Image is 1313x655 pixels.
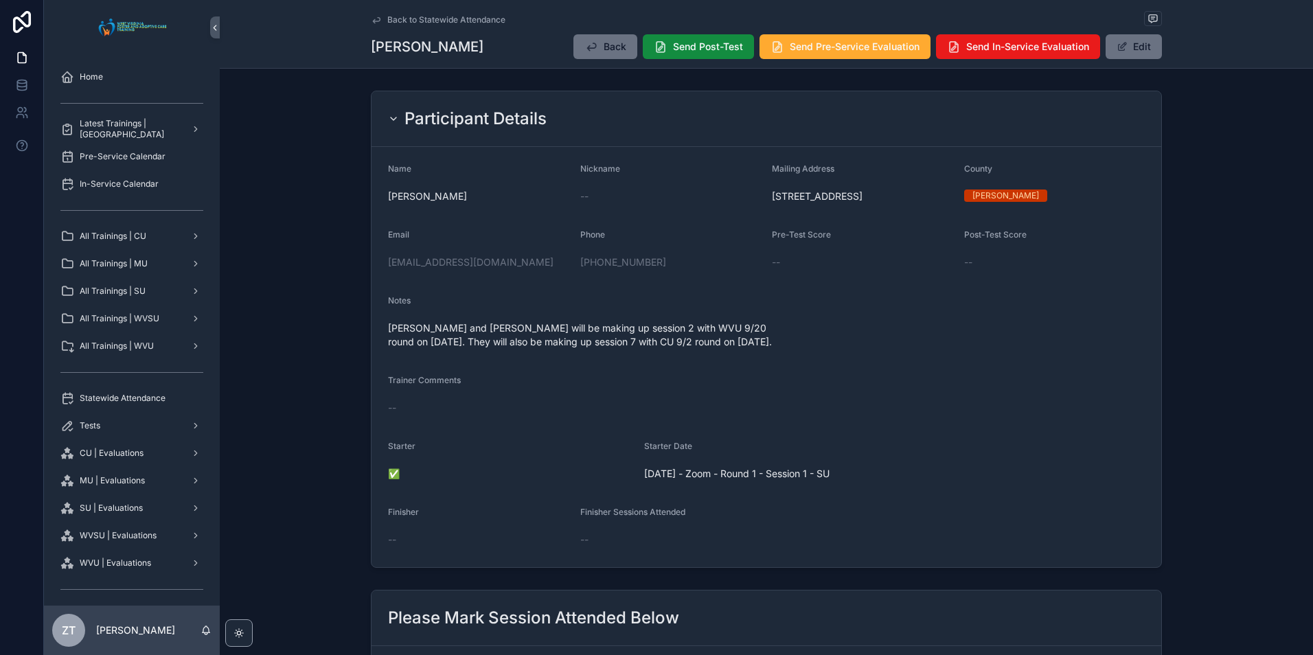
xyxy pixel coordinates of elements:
[580,163,620,174] span: Nickname
[52,65,212,89] a: Home
[80,475,145,486] span: MU | Evaluations
[580,229,605,240] span: Phone
[964,229,1027,240] span: Post-Test Score
[96,623,175,637] p: [PERSON_NAME]
[966,40,1089,54] span: Send In-Service Evaluation
[80,313,159,324] span: All Trainings | WVSU
[52,144,212,169] a: Pre-Service Calendar
[52,413,212,438] a: Tests
[772,255,780,269] span: --
[80,503,143,514] span: SU | Evaluations
[80,530,157,541] span: WVSU | Evaluations
[80,258,148,269] span: All Trainings | MU
[604,40,626,54] span: Back
[580,255,666,269] a: [PHONE_NUMBER]
[580,507,685,517] span: Finisher Sessions Attended
[388,375,461,385] span: Trainer Comments
[95,16,170,38] img: App logo
[387,14,505,25] span: Back to Statewide Attendance
[80,558,151,568] span: WVU | Evaluations
[972,189,1039,202] div: [PERSON_NAME]
[52,306,212,331] a: All Trainings | WVSU
[52,172,212,196] a: In-Service Calendar
[790,40,920,54] span: Send Pre-Service Evaluation
[388,163,411,174] span: Name
[80,179,159,189] span: In-Service Calendar
[388,533,396,547] span: --
[52,496,212,520] a: SU | Evaluations
[388,229,409,240] span: Email
[964,255,972,269] span: --
[80,341,154,352] span: All Trainings | WVU
[388,255,553,269] a: [EMAIL_ADDRESS][DOMAIN_NAME]
[52,224,212,249] a: All Trainings | CU
[673,40,743,54] span: Send Post-Test
[80,420,100,431] span: Tests
[580,189,589,203] span: --
[371,37,483,56] h1: [PERSON_NAME]
[388,189,569,203] span: [PERSON_NAME]
[936,34,1100,59] button: Send In-Service Evaluation
[80,448,144,459] span: CU | Evaluations
[52,334,212,358] a: All Trainings | WVU
[573,34,637,59] button: Back
[388,321,1145,349] span: [PERSON_NAME] and [PERSON_NAME] will be making up session 2 with WVU 9/20 round on [DATE]. They w...
[52,551,212,575] a: WVU | Evaluations
[80,118,180,140] span: Latest Trainings | [GEOGRAPHIC_DATA]
[52,279,212,303] a: All Trainings | SU
[772,189,953,203] span: [STREET_ADDRESS]
[52,386,212,411] a: Statewide Attendance
[52,251,212,276] a: All Trainings | MU
[80,151,165,162] span: Pre-Service Calendar
[52,441,212,466] a: CU | Evaluations
[772,163,834,174] span: Mailing Address
[388,607,679,629] h2: Please Mark Session Attended Below
[388,441,415,451] span: Starter
[580,533,589,547] span: --
[80,71,103,82] span: Home
[80,231,146,242] span: All Trainings | CU
[388,295,411,306] span: Notes
[52,468,212,493] a: MU | Evaluations
[44,55,220,606] div: scrollable content
[772,229,831,240] span: Pre-Test Score
[964,163,992,174] span: County
[644,467,1017,481] span: [DATE] - Zoom - Round 1 - Session 1 - SU
[80,286,146,297] span: All Trainings | SU
[62,622,76,639] span: ZT
[644,441,692,451] span: Starter Date
[52,117,212,141] a: Latest Trainings | [GEOGRAPHIC_DATA]
[388,507,419,517] span: Finisher
[80,393,165,404] span: Statewide Attendance
[760,34,930,59] button: Send Pre-Service Evaluation
[388,467,633,481] span: ✅
[643,34,754,59] button: Send Post-Test
[404,108,547,130] h2: Participant Details
[1106,34,1162,59] button: Edit
[388,401,396,415] span: --
[371,14,505,25] a: Back to Statewide Attendance
[52,523,212,548] a: WVSU | Evaluations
